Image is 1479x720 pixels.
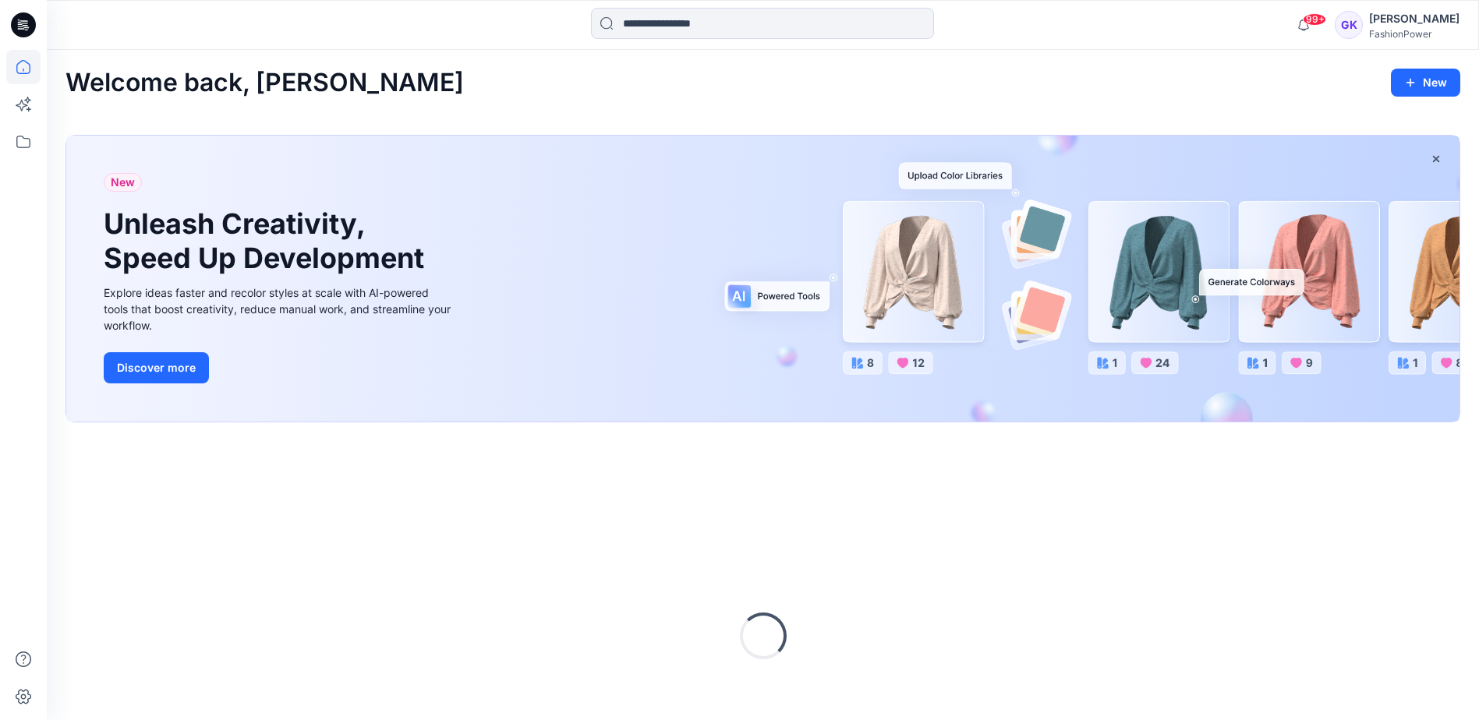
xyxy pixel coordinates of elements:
[1303,13,1326,26] span: 99+
[1391,69,1460,97] button: New
[1369,9,1460,28] div: [PERSON_NAME]
[104,284,455,334] div: Explore ideas faster and recolor styles at scale with AI-powered tools that boost creativity, red...
[104,352,209,383] button: Discover more
[65,69,464,97] h2: Welcome back, [PERSON_NAME]
[104,352,455,383] a: Discover more
[111,173,135,192] span: New
[1369,28,1460,40] div: FashionPower
[1335,11,1363,39] div: GK
[104,207,431,274] h1: Unleash Creativity, Speed Up Development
